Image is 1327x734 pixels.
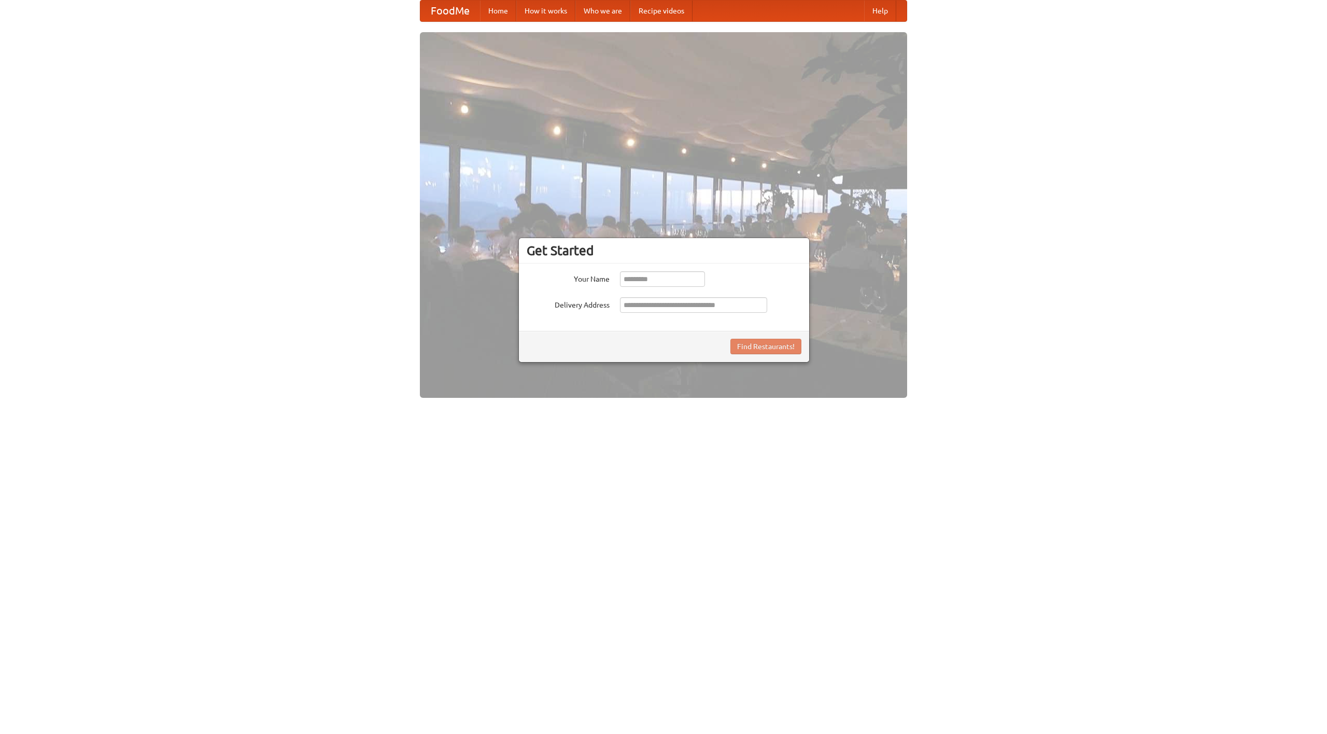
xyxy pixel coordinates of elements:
a: Recipe videos [630,1,693,21]
a: FoodMe [420,1,480,21]
a: Help [864,1,896,21]
a: How it works [516,1,575,21]
h3: Get Started [527,243,801,258]
label: Delivery Address [527,297,610,310]
button: Find Restaurants! [730,339,801,354]
label: Your Name [527,271,610,284]
a: Who we are [575,1,630,21]
a: Home [480,1,516,21]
